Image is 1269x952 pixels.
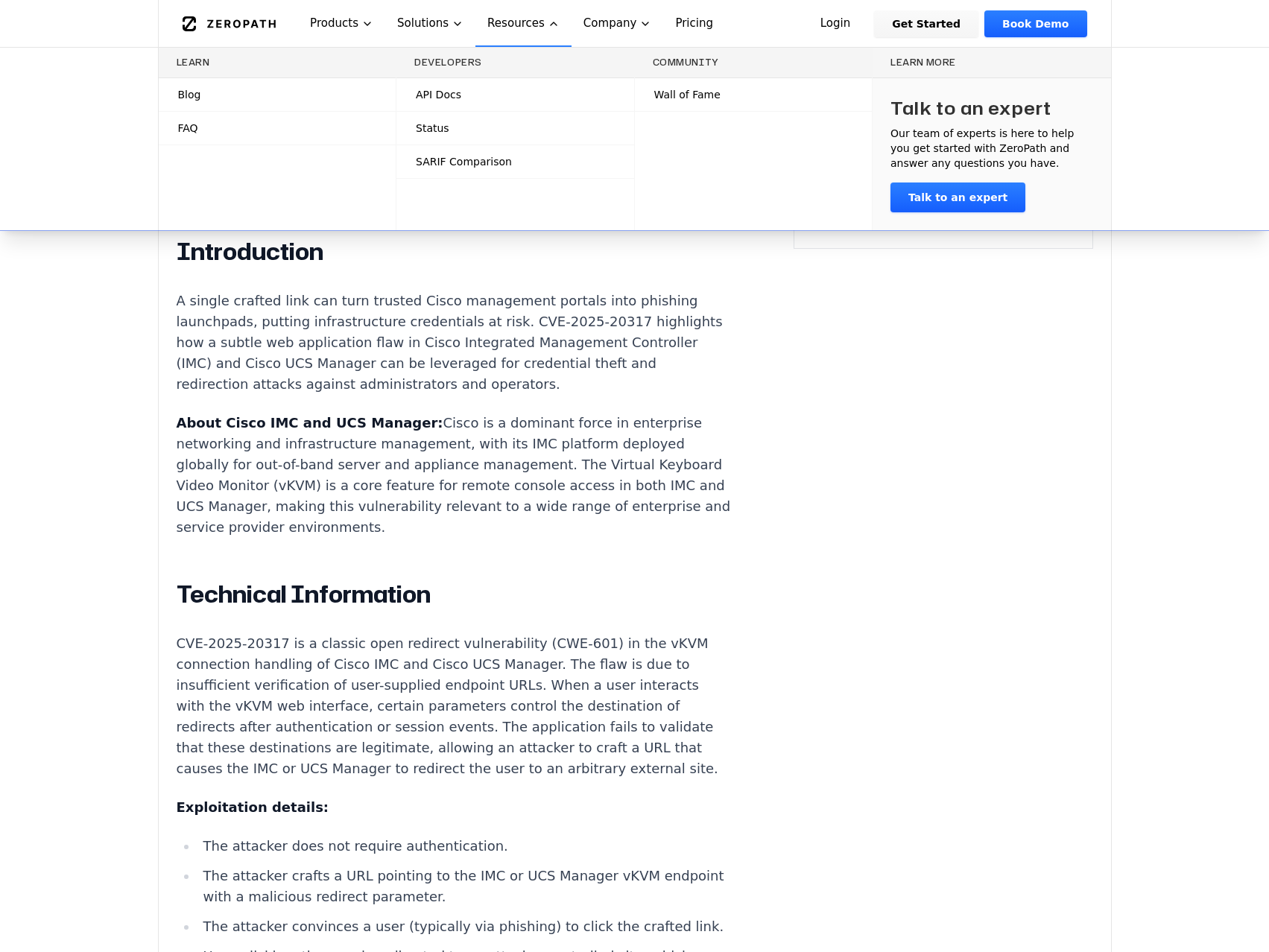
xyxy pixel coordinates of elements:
[890,183,1025,212] a: Talk to an expert
[416,87,461,102] span: API Docs
[396,78,634,111] a: API Docs
[197,866,731,907] li: The attacker crafts a URL pointing to the IMC or UCS Manager vKVM endpoint with a malicious redir...
[984,10,1086,37] a: Book Demo
[197,836,731,857] li: The attacker does not require authentication.
[654,87,721,102] span: Wall of Fame
[414,57,616,69] h3: Developers
[177,580,731,609] h2: Technical Information
[197,916,731,937] li: The attacker convinces a user (typically via phishing) to click the crafted link.
[635,78,873,111] a: Wall of Fame
[177,237,731,267] h2: Introduction
[177,413,731,538] p: Cisco is a dominant force in enterprise networking and infrastructure management, with its IMC pl...
[177,291,731,395] p: A single crafted link can turn trusted Cisco management portals into phishing launchpads, putting...
[178,121,198,136] span: FAQ
[396,145,634,178] a: SARIF Comparison
[178,87,201,102] span: Blog
[396,112,634,145] a: Status
[177,799,329,815] strong: Exploitation details:
[177,415,443,431] strong: About Cisco IMC and UCS Manager:
[177,57,379,69] h3: Learn
[416,121,449,136] span: Status
[416,154,512,169] span: SARIF Comparison
[890,126,1093,171] p: Our team of experts is here to help you get started with ZeroPath and answer any questions you have.
[803,10,869,37] a: Login
[653,57,855,69] h3: Community
[874,10,978,37] a: Get Started
[890,96,1051,120] h3: Talk to an expert
[890,57,1093,69] h3: Learn more
[159,112,396,145] a: FAQ
[177,633,731,779] p: CVE-2025-20317 is a classic open redirect vulnerability (CWE-601) in the vKVM connection handling...
[159,78,396,111] a: Blog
